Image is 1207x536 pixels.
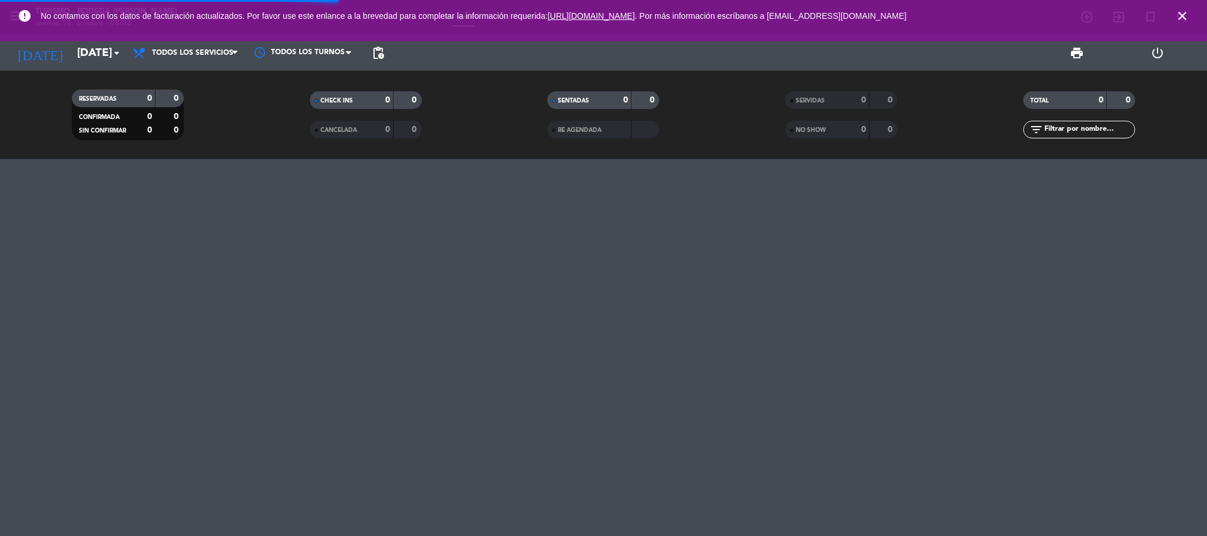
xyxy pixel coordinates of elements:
[9,40,71,66] i: [DATE]
[558,98,589,104] span: SENTADAS
[147,94,152,102] strong: 0
[861,96,866,104] strong: 0
[623,96,628,104] strong: 0
[1175,9,1189,23] i: close
[796,98,825,104] span: SERVIDAS
[1150,46,1165,60] i: power_settings_new
[548,11,635,21] a: [URL][DOMAIN_NAME]
[558,127,601,133] span: RE AGENDADA
[861,125,866,134] strong: 0
[320,127,357,133] span: CANCELADA
[1029,123,1043,137] i: filter_list
[1126,96,1133,104] strong: 0
[174,126,181,134] strong: 0
[635,11,907,21] a: . Por más información escríbanos a [EMAIL_ADDRESS][DOMAIN_NAME]
[1099,96,1103,104] strong: 0
[1043,123,1135,136] input: Filtrar por nombre...
[41,11,907,21] span: No contamos con los datos de facturación actualizados. Por favor use este enlance a la brevedad p...
[174,94,181,102] strong: 0
[796,127,826,133] span: NO SHOW
[888,125,895,134] strong: 0
[385,125,390,134] strong: 0
[79,128,126,134] span: SIN CONFIRMAR
[320,98,353,104] span: CHECK INS
[412,96,419,104] strong: 0
[412,125,419,134] strong: 0
[1117,35,1198,71] div: LOG OUT
[1030,98,1049,104] span: TOTAL
[1070,46,1084,60] span: print
[79,96,117,102] span: RESERVADAS
[18,9,32,23] i: error
[371,46,385,60] span: pending_actions
[385,96,390,104] strong: 0
[650,96,657,104] strong: 0
[79,114,120,120] span: CONFIRMADA
[147,126,152,134] strong: 0
[147,113,152,121] strong: 0
[174,113,181,121] strong: 0
[888,96,895,104] strong: 0
[110,46,124,60] i: arrow_drop_down
[152,49,233,57] span: Todos los servicios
